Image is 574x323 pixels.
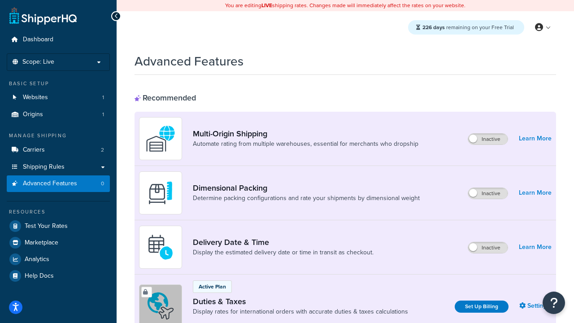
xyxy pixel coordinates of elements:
[25,223,68,230] span: Test Your Rates
[7,268,110,284] a: Help Docs
[519,241,552,253] a: Learn More
[7,251,110,267] a: Analytics
[102,111,104,118] span: 1
[543,292,565,314] button: Open Resource Center
[145,123,176,154] img: WatD5o0RtDAAAAAElFTkSuQmCC
[7,175,110,192] li: Advanced Features
[422,23,514,31] span: remaining on your Free Trial
[22,58,54,66] span: Scope: Live
[422,23,445,31] strong: 226 days
[135,93,196,103] div: Recommended
[7,31,110,48] a: Dashboard
[468,134,508,144] label: Inactive
[193,140,418,148] a: Automate rating from multiple warehouses, essential for merchants who dropship
[455,301,509,313] a: Set Up Billing
[7,132,110,140] div: Manage Shipping
[7,80,110,87] div: Basic Setup
[7,175,110,192] a: Advanced Features0
[519,132,552,145] a: Learn More
[145,231,176,263] img: gfkeb5ejjkALwAAAABJRU5ErkJggg==
[7,159,110,175] a: Shipping Rules
[193,194,420,203] a: Determine packing configurations and rate your shipments by dimensional weight
[468,242,508,253] label: Inactive
[261,1,272,9] b: LIVE
[101,146,104,154] span: 2
[25,272,54,280] span: Help Docs
[7,142,110,158] li: Carriers
[7,218,110,234] a: Test Your Rates
[468,188,508,199] label: Inactive
[25,256,49,263] span: Analytics
[7,106,110,123] li: Origins
[25,239,58,247] span: Marketplace
[519,300,552,312] a: Settings
[193,129,418,139] a: Multi-Origin Shipping
[23,36,53,44] span: Dashboard
[519,187,552,199] a: Learn More
[7,89,110,106] a: Websites1
[7,142,110,158] a: Carriers2
[193,297,408,306] a: Duties & Taxes
[23,180,77,188] span: Advanced Features
[7,106,110,123] a: Origins1
[23,94,48,101] span: Websites
[102,94,104,101] span: 1
[101,180,104,188] span: 0
[7,235,110,251] a: Marketplace
[193,307,408,316] a: Display rates for international orders with accurate duties & taxes calculations
[135,52,244,70] h1: Advanced Features
[193,248,374,257] a: Display the estimated delivery date or time in transit as checkout.
[23,146,45,154] span: Carriers
[145,177,176,209] img: DTVBYsAAAAAASUVORK5CYII=
[23,111,43,118] span: Origins
[193,183,420,193] a: Dimensional Packing
[193,237,374,247] a: Delivery Date & Time
[23,163,65,171] span: Shipping Rules
[7,208,110,216] div: Resources
[199,283,226,291] p: Active Plan
[7,89,110,106] li: Websites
